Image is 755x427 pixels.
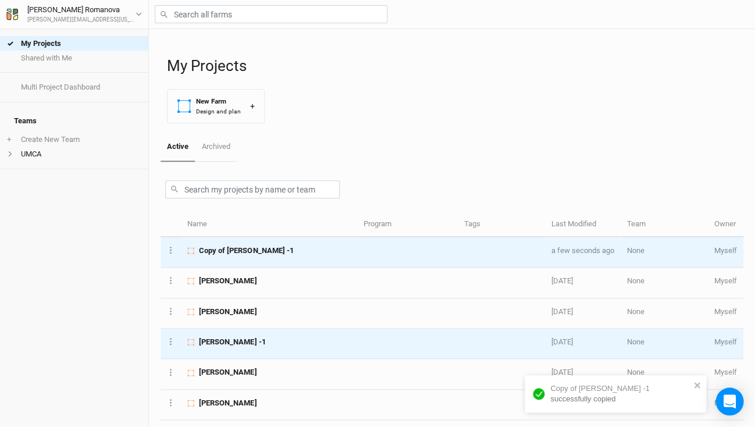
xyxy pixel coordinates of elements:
div: Design and plan [196,107,241,116]
div: + [250,100,255,112]
span: o.romanova@missouri.edu [714,246,737,255]
span: o.romanova@missouri.edu [714,368,737,376]
span: o.romanova@missouri.edu [714,307,737,316]
th: Owner [708,212,743,237]
span: Isaac Ellis [199,276,257,286]
span: Copy of Kody Karr -1 [199,245,293,256]
span: + [7,135,11,144]
span: Sep 18, 2025 8:44 AM [551,246,614,255]
button: [PERSON_NAME] Romanova[PERSON_NAME][EMAIL_ADDRESS][US_STATE][DOMAIN_NAME] [6,3,143,24]
td: None [621,268,708,298]
div: [PERSON_NAME] Romanova [27,4,136,16]
a: Copy of [PERSON_NAME] -1 [550,384,650,393]
a: Archived [195,133,236,161]
th: Program [357,212,457,237]
span: o.romanova@missouri.edu [714,337,737,346]
input: Search all farms [155,5,387,23]
span: Graybill Claude [199,367,257,378]
div: New Farm [196,97,241,106]
th: Team [621,212,708,237]
div: [PERSON_NAME][EMAIL_ADDRESS][US_STATE][DOMAIN_NAME] [27,16,136,24]
button: close [693,380,701,390]
h1: My Projects [167,57,743,75]
button: New FarmDesign and plan+ [167,89,265,123]
div: Open Intercom Messenger [715,387,743,415]
span: Sep 15, 2025 4:43 PM [551,368,572,376]
td: None [621,329,708,359]
div: successfully copied [550,383,690,404]
td: None [621,359,708,389]
span: Sep 16, 2025 11:00 AM [551,307,572,316]
a: Active [161,133,195,162]
th: Last Modified [544,212,620,237]
td: None [621,298,708,329]
th: Name [181,212,357,237]
td: None [621,237,708,268]
h4: Teams [7,109,141,133]
span: Bryant Dianna [199,307,257,317]
span: o.romanova@missouri.edu [714,276,737,285]
span: o.romanova@missouri.edu [714,398,737,407]
span: Sep 16, 2025 11:48 AM [551,276,572,285]
input: Search my projects by name or team [165,180,340,198]
span: Kody Karr -1 [199,337,265,347]
span: Sep 16, 2025 10:57 AM [551,337,572,346]
th: Tags [457,212,544,237]
span: Bill Rouggly [199,398,257,408]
